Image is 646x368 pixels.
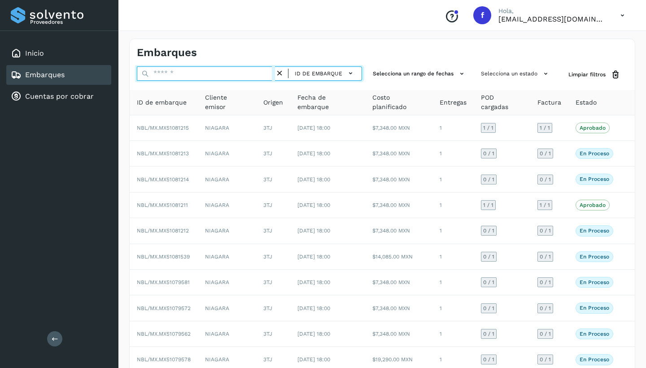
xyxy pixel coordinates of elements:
p: Hola, [498,7,606,15]
span: Limpiar filtros [568,70,606,79]
p: Aprobado [580,202,606,208]
td: $7,348.00 MXN [365,141,432,166]
td: 1 [432,141,474,166]
span: [DATE] 18:00 [297,150,330,157]
span: NBL/MX.MX51079562 [137,331,191,337]
p: En proceso [580,254,609,260]
td: 3TJ [256,115,290,141]
span: [DATE] 18:00 [297,176,330,183]
td: $7,348.00 MXN [365,115,432,141]
span: 0 / 1 [483,151,494,156]
td: $7,348.00 MXN [365,270,432,295]
span: NBL/MX.MX51081214 [137,176,189,183]
td: NIAGARA [198,115,256,141]
td: NIAGARA [198,193,256,218]
span: 0 / 1 [483,357,494,362]
td: 3TJ [256,321,290,347]
td: NIAGARA [198,141,256,166]
span: NBL/MX.MX51081215 [137,125,189,131]
a: Inicio [25,49,44,57]
div: Embarques [6,65,111,85]
td: $7,348.00 MXN [365,193,432,218]
p: En proceso [580,228,609,234]
td: 1 [432,115,474,141]
span: NBL/MX.MX51079572 [137,305,191,311]
span: Costo planificado [372,93,425,112]
a: Cuentas por cobrar [25,92,94,101]
td: 3TJ [256,141,290,166]
td: 3TJ [256,193,290,218]
span: NBL/MX.MX51079581 [137,279,190,285]
td: NIAGARA [198,218,256,244]
span: POD cargadas [481,93,523,112]
div: Cuentas por cobrar [6,87,111,106]
span: 1 / 1 [540,202,550,208]
td: NIAGARA [198,295,256,321]
td: 3TJ [256,270,290,295]
span: 0 / 1 [483,254,494,259]
span: [DATE] 18:00 [297,125,330,131]
button: ID de embarque [292,67,358,80]
p: Proveedores [30,19,108,25]
td: 3TJ [256,166,290,192]
span: 0 / 1 [483,280,494,285]
td: $7,348.00 MXN [365,166,432,192]
span: 0 / 1 [483,228,494,233]
td: $14,085.00 MXN [365,244,432,270]
td: 1 [432,244,474,270]
td: 1 [432,193,474,218]
h4: Embarques [137,46,197,59]
td: $7,348.00 MXN [365,218,432,244]
p: Aprobado [580,125,606,131]
a: Embarques [25,70,65,79]
span: NBL/MX.MX51079578 [137,356,191,363]
td: 1 [432,218,474,244]
p: En proceso [580,356,609,363]
p: En proceso [580,305,609,311]
span: Fecha de embarque [297,93,358,112]
span: [DATE] 18:00 [297,331,330,337]
span: Origen [263,98,283,107]
td: 1 [432,270,474,295]
span: 0 / 1 [483,331,494,337]
span: ID de embarque [295,70,342,78]
span: 0 / 1 [540,228,551,233]
td: NIAGARA [198,166,256,192]
p: factura@grupotevian.com [498,15,606,23]
button: Selecciona un estado [477,66,554,81]
p: En proceso [580,150,609,157]
span: 0 / 1 [540,357,551,362]
td: 3TJ [256,244,290,270]
span: [DATE] 18:00 [297,228,330,234]
td: NIAGARA [198,244,256,270]
span: [DATE] 18:00 [297,305,330,311]
span: 1 / 1 [483,202,493,208]
span: 1 / 1 [483,125,493,131]
td: 3TJ [256,295,290,321]
span: NBL/MX.MX51081213 [137,150,189,157]
td: $7,348.00 MXN [365,321,432,347]
span: 1 / 1 [540,125,550,131]
span: 0 / 1 [540,151,551,156]
td: $7,348.00 MXN [365,295,432,321]
span: NBL/MX.MX51081539 [137,254,190,260]
span: 0 / 1 [540,177,551,182]
td: 1 [432,166,474,192]
span: 0 / 1 [540,254,551,259]
span: [DATE] 18:00 [297,202,330,208]
span: Cliente emisor [205,93,249,112]
span: ID de embarque [137,98,187,107]
td: NIAGARA [198,270,256,295]
span: [DATE] 18:00 [297,254,330,260]
td: 3TJ [256,218,290,244]
p: En proceso [580,279,609,285]
p: En proceso [580,176,609,182]
span: Estado [576,98,597,107]
span: [DATE] 18:00 [297,356,330,363]
td: 1 [432,321,474,347]
span: NBL/MX.MX51081211 [137,202,188,208]
td: NIAGARA [198,321,256,347]
span: 0 / 1 [540,280,551,285]
td: 1 [432,295,474,321]
span: 0 / 1 [540,331,551,337]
